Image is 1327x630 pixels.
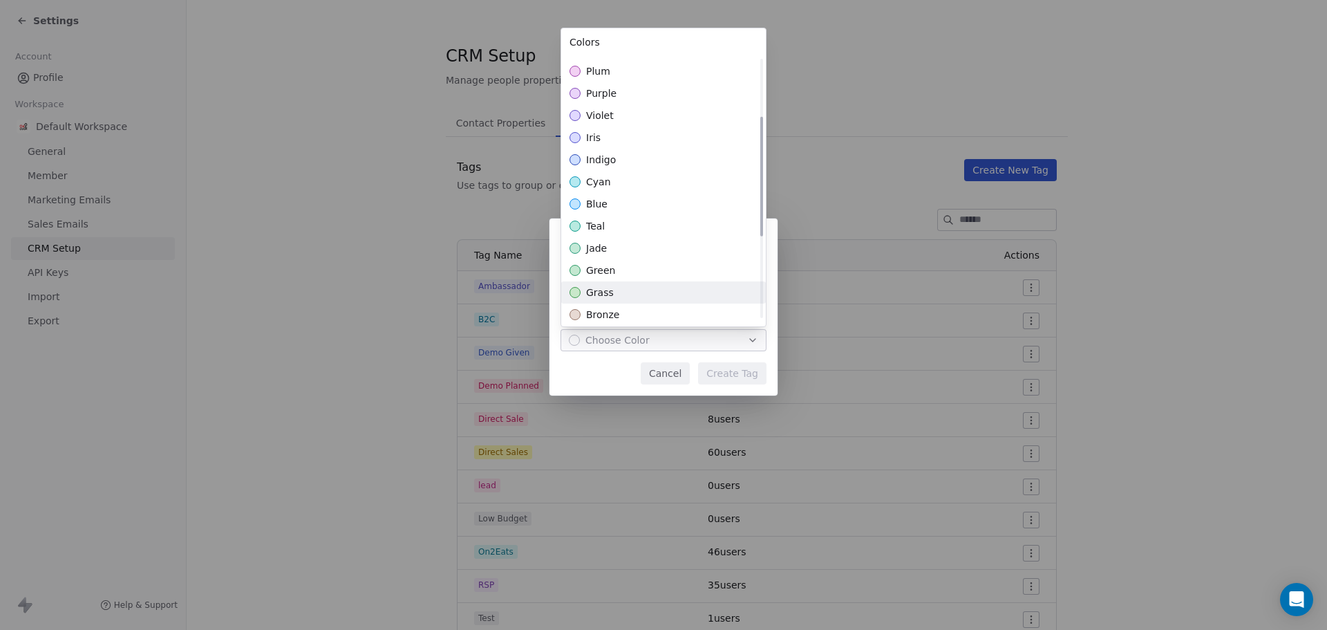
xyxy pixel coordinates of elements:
span: blue [586,197,608,211]
span: cyan [586,175,611,189]
span: purple [586,86,617,100]
span: green [586,263,615,277]
span: grass [586,286,614,299]
span: teal [586,219,605,233]
span: Colors [570,37,600,48]
span: plum [586,64,610,78]
span: iris [586,131,601,145]
span: jade [586,241,607,255]
span: indigo [586,153,616,167]
span: bronze [586,308,619,322]
span: violet [586,109,614,122]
